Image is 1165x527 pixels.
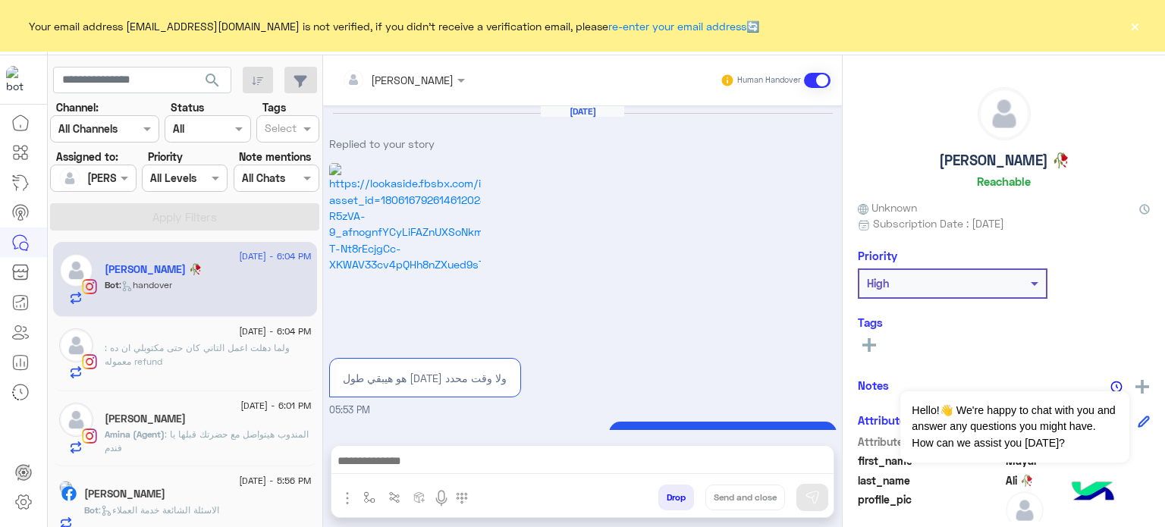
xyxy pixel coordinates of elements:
span: Your email address [EMAIL_ADDRESS][DOMAIN_NAME] is not verified, if you didn't receive a verifica... [29,18,759,34]
span: last_name [858,472,1003,488]
img: send attachment [338,489,356,507]
img: select flow [363,491,375,503]
img: Instagram [82,354,97,369]
span: Bot [105,279,119,290]
img: Trigger scenario [388,491,400,503]
button: Trigger scenario [382,485,407,510]
span: search [203,71,221,89]
span: 05:53 PM [329,404,370,416]
img: defaultAdmin.png [59,403,93,437]
img: defaultAdmin.png [59,328,93,362]
button: select flow [357,485,382,510]
span: [DATE] - 5:56 PM [239,474,311,488]
span: ولما دهلت اعمل التاني كان حتى مكتوبلي ان ده معموله refund [105,342,290,367]
label: Assigned to: [56,149,118,165]
img: send voice note [432,489,451,507]
div: Select [262,120,297,140]
img: Instagram [82,428,97,444]
img: Instagram [82,279,97,294]
button: × [1127,18,1142,33]
a: re-enter your email address [608,20,746,33]
img: defaultAdmin.png [59,253,93,287]
label: Channel: [56,99,99,115]
img: defaultAdmin.png [59,168,80,189]
img: add [1135,380,1149,394]
p: 30/8/2025, 5:53 PM [338,365,512,391]
h6: Tags [858,315,1150,329]
button: Drop [658,485,694,510]
span: Attribute Name [858,434,1003,450]
img: Facebook [61,486,77,501]
p: Replied to your story [329,136,521,152]
h5: [PERSON_NAME] 🥀 [939,152,1069,169]
h6: [DATE] [541,106,624,117]
label: Status [171,99,204,115]
button: search [194,67,231,99]
h5: Nariman Karam [105,413,186,425]
img: create order [413,491,425,503]
button: create order [407,485,432,510]
span: Bot [84,504,99,516]
img: picture [59,481,73,494]
h5: Mayar Ali 🥀 [105,263,202,276]
img: 919860931428189 [6,66,33,93]
h6: Reachable [977,174,1031,188]
span: [DATE] - 6:01 PM [240,399,311,413]
span: Hello!👋 We're happy to chat with you and answer any questions you might have. How can we assist y... [900,391,1129,463]
span: Subscription Date : [DATE] [873,215,1004,231]
span: Ali 🥀 [1006,472,1151,488]
label: Priority [148,149,183,165]
img: make a call [456,492,468,504]
span: [DATE] - 6:04 PM [239,325,311,338]
img: hulul-logo.png [1066,466,1119,519]
img: send message [805,490,820,505]
span: [DATE] - 6:04 PM [239,249,311,263]
span: Amina (Agent) [105,428,165,440]
button: Apply Filters [50,203,319,231]
span: : الاسئلة الشائعة خدمة العملاء [99,504,219,516]
button: Send and close [705,485,785,510]
span: Unknown [858,199,917,215]
span: : handover [119,279,172,290]
label: Note mentions [239,149,311,165]
img: defaultAdmin.png [978,88,1030,140]
span: profile_pic [858,491,1003,526]
label: Tags [262,99,286,115]
span: المندوب هيتواصل مع حضرتك قبلها يا فندم [105,428,309,453]
small: Human Handover [737,74,801,86]
h5: Verina Mourad [84,488,165,500]
span: first_name [858,453,1003,469]
p: 30/8/2025, 5:53 PM [609,422,837,480]
h6: Notes [858,378,889,392]
h6: Priority [858,249,897,262]
h6: Attributes [858,413,912,427]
